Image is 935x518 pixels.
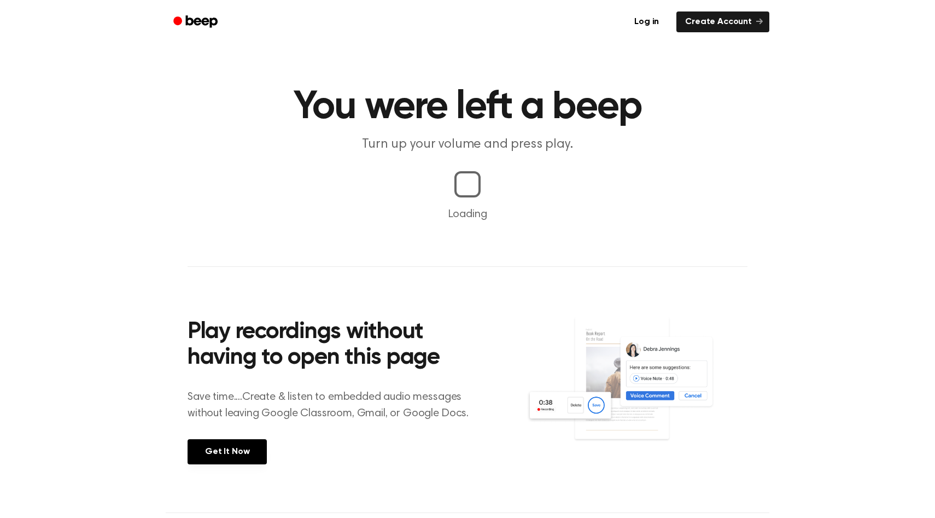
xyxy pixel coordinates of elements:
a: Beep [166,11,227,33]
h1: You were left a beep [188,88,747,127]
a: Log in [623,9,670,34]
a: Create Account [676,11,769,32]
p: Save time....Create & listen to embedded audio messages without leaving Google Classroom, Gmail, ... [188,389,482,422]
img: Voice Comments on Docs and Recording Widget [526,316,747,463]
p: Loading [13,206,922,223]
h2: Play recordings without having to open this page [188,319,482,371]
a: Get It Now [188,439,267,464]
p: Turn up your volume and press play. [258,136,677,154]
